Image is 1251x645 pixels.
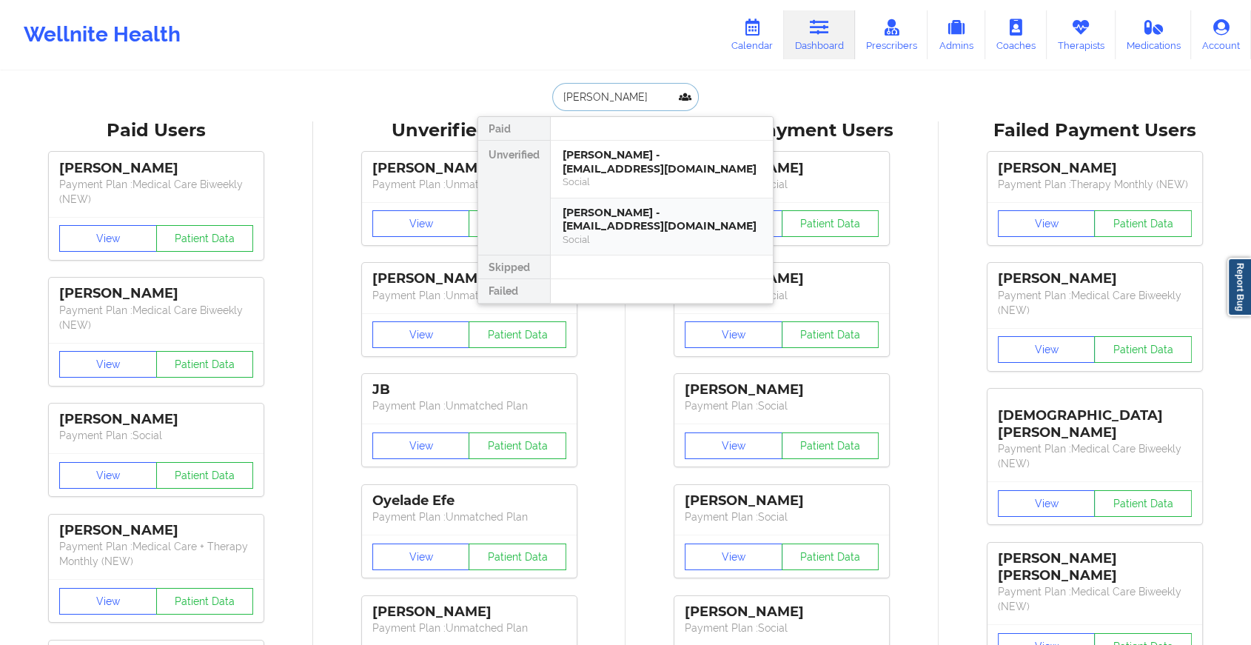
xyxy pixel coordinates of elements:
button: Patient Data [782,321,879,348]
button: Patient Data [782,544,879,570]
div: Social [563,176,761,188]
button: View [372,210,470,237]
a: Account [1191,10,1251,59]
p: Payment Plan : Medical Care + Therapy Monthly (NEW) [59,539,253,569]
p: Payment Plan : Social [685,621,879,635]
button: View [372,544,470,570]
div: [PERSON_NAME] [PERSON_NAME] [998,550,1192,584]
button: Patient Data [469,432,566,459]
a: Prescribers [855,10,928,59]
div: [PERSON_NAME] - [EMAIL_ADDRESS][DOMAIN_NAME] [563,206,761,233]
button: Patient Data [782,210,879,237]
button: Patient Data [782,432,879,459]
button: Patient Data [469,210,566,237]
p: Payment Plan : Medical Care Biweekly (NEW) [998,288,1192,318]
p: Payment Plan : Medical Care Biweekly (NEW) [59,303,253,332]
div: Paid [478,117,550,141]
button: Patient Data [156,588,254,615]
div: [PERSON_NAME] [372,270,566,287]
p: Payment Plan : Social [685,398,879,413]
div: [DEMOGRAPHIC_DATA][PERSON_NAME] [998,396,1192,441]
a: Admins [928,10,985,59]
button: View [998,336,1096,363]
button: Patient Data [469,544,566,570]
p: Payment Plan : Unmatched Plan [372,398,566,413]
button: View [59,588,157,615]
div: Unverified [478,141,550,255]
a: Dashboard [784,10,855,59]
button: Patient Data [156,462,254,489]
div: [PERSON_NAME] [372,160,566,177]
div: Skipped Payment Users [636,119,928,142]
div: [PERSON_NAME] [59,160,253,177]
p: Payment Plan : Medical Care Biweekly (NEW) [59,177,253,207]
button: View [685,544,782,570]
p: Payment Plan : Social [685,509,879,524]
button: View [59,351,157,378]
button: Patient Data [1094,210,1192,237]
p: Payment Plan : Social [685,288,879,303]
div: Oyelade Efe [372,492,566,509]
a: Therapists [1047,10,1116,59]
div: [PERSON_NAME] [685,160,879,177]
button: View [998,210,1096,237]
button: Patient Data [1094,336,1192,363]
div: [PERSON_NAME] [685,270,879,287]
div: [PERSON_NAME] [685,604,879,621]
button: View [685,321,782,348]
div: Unverified Users [323,119,616,142]
button: Patient Data [469,321,566,348]
div: [PERSON_NAME] [685,492,879,509]
a: Report Bug [1227,258,1251,316]
p: Payment Plan : Medical Care Biweekly (NEW) [998,584,1192,614]
button: View [59,462,157,489]
div: Failed Payment Users [949,119,1241,142]
div: JB [372,381,566,398]
div: [PERSON_NAME] [59,522,253,539]
button: View [685,432,782,459]
div: [PERSON_NAME] [998,160,1192,177]
p: Payment Plan : Social [685,177,879,192]
button: Patient Data [1094,490,1192,517]
button: View [372,432,470,459]
a: Coaches [985,10,1047,59]
div: [PERSON_NAME] - [EMAIL_ADDRESS][DOMAIN_NAME] [563,148,761,176]
button: View [59,225,157,252]
div: Social [563,233,761,246]
p: Payment Plan : Unmatched Plan [372,509,566,524]
p: Payment Plan : Social [59,428,253,443]
div: Paid Users [10,119,303,142]
div: [PERSON_NAME] [59,285,253,302]
div: [PERSON_NAME] [59,411,253,428]
div: [PERSON_NAME] [372,604,566,621]
button: Patient Data [156,351,254,378]
a: Calendar [720,10,784,59]
div: Failed [478,279,550,303]
div: [PERSON_NAME] [998,270,1192,287]
p: Payment Plan : Unmatched Plan [372,621,566,635]
p: Payment Plan : Medical Care Biweekly (NEW) [998,441,1192,471]
a: Medications [1116,10,1192,59]
div: Skipped [478,255,550,279]
p: Payment Plan : Therapy Monthly (NEW) [998,177,1192,192]
div: [PERSON_NAME] [685,381,879,398]
button: View [998,490,1096,517]
button: Patient Data [156,225,254,252]
p: Payment Plan : Unmatched Plan [372,177,566,192]
p: Payment Plan : Unmatched Plan [372,288,566,303]
button: View [372,321,470,348]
